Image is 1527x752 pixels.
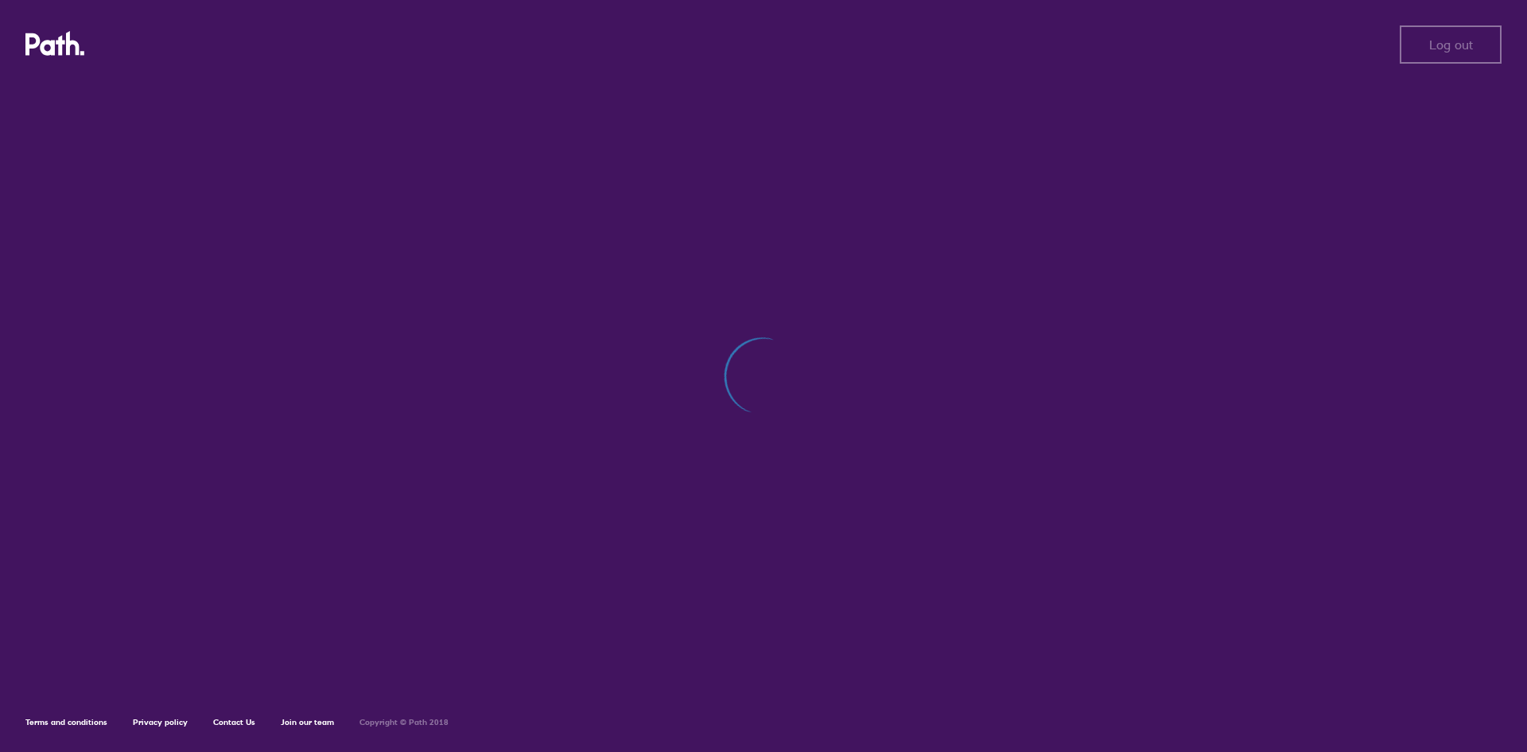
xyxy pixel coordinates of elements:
h6: Copyright © Path 2018 [359,718,449,727]
a: Terms and conditions [25,717,107,727]
a: Privacy policy [133,717,188,727]
button: Log out [1400,25,1502,64]
a: Contact Us [213,717,255,727]
a: Join our team [281,717,334,727]
span: Log out [1429,37,1473,52]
